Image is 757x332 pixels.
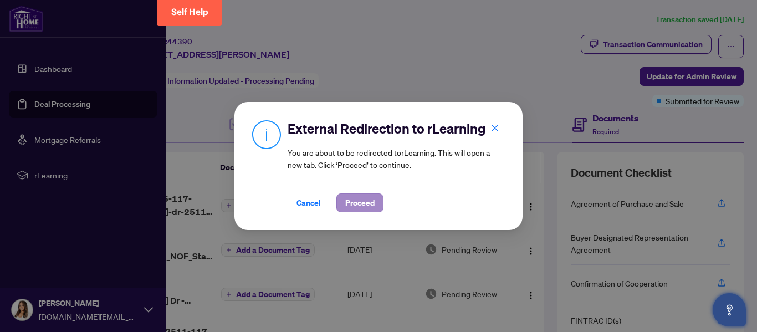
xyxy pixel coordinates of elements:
button: Open asap [713,293,746,326]
h2: External Redirection to rLearning [288,120,505,137]
span: Cancel [296,194,321,212]
button: Proceed [336,193,383,212]
button: Cancel [288,193,330,212]
div: You are about to be redirected to rLearning . This will open a new tab. Click ‘Proceed’ to continue. [288,120,505,212]
span: Proceed [345,194,375,212]
span: Self Help [171,7,208,17]
span: close [491,124,499,132]
img: Info Icon [252,120,281,149]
